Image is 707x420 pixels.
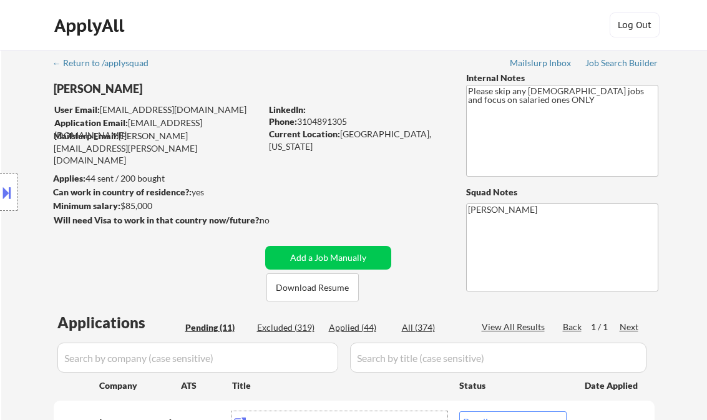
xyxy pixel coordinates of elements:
div: [GEOGRAPHIC_DATA], [US_STATE] [269,128,446,152]
div: Applications [57,315,181,330]
a: Job Search Builder [585,58,658,71]
div: Applied (44) [329,321,391,334]
a: Mailslurp Inbox [510,58,572,71]
div: Squad Notes [466,186,658,198]
div: Back [563,321,583,333]
button: Log Out [610,12,660,37]
button: Download Resume [266,273,359,301]
div: Date Applied [585,379,640,392]
div: 1 / 1 [591,321,620,333]
input: Search by company (case sensitive) [57,343,338,373]
a: ← Return to /applysquad [52,58,160,71]
strong: Current Location: [269,129,340,139]
button: Add a Job Manually [265,246,391,270]
div: ApplyAll [54,15,128,36]
div: Job Search Builder [585,59,658,67]
div: Company [99,379,181,392]
div: ATS [181,379,232,392]
div: View All Results [482,321,549,333]
div: Excluded (319) [257,321,319,334]
div: Mailslurp Inbox [510,59,572,67]
strong: LinkedIn: [269,104,306,115]
input: Search by title (case sensitive) [350,343,646,373]
div: no [260,214,295,227]
div: Status [459,374,567,396]
div: Title [232,379,447,392]
div: All (374) [402,321,464,334]
div: Internal Notes [466,72,658,84]
div: ← Return to /applysquad [52,59,160,67]
div: Next [620,321,640,333]
div: 3104891305 [269,115,446,128]
div: Pending (11) [185,321,248,334]
strong: Phone: [269,116,297,127]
